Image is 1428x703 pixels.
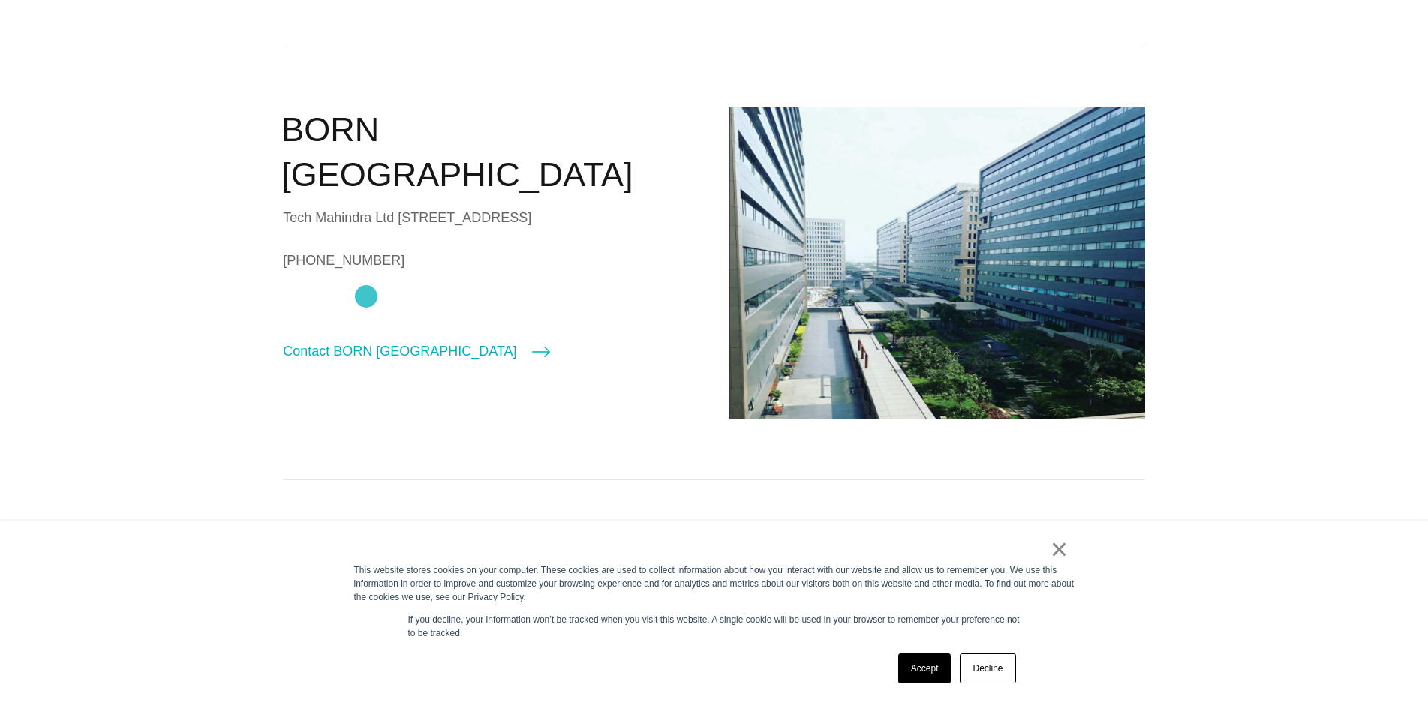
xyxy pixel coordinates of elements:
div: This website stores cookies on your computer. These cookies are used to collect information about... [354,563,1075,604]
h2: BORN [GEOGRAPHIC_DATA] [281,107,699,198]
div: Tech Mahindra Ltd [STREET_ADDRESS] [283,206,699,229]
a: Decline [960,653,1015,683]
a: [PHONE_NUMBER] [283,249,699,272]
a: Contact BORN [GEOGRAPHIC_DATA] [283,341,549,362]
a: × [1051,542,1069,556]
a: Accept [898,653,951,683]
p: If you decline, your information won’t be tracked when you visit this website. A single cookie wi... [408,613,1021,640]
